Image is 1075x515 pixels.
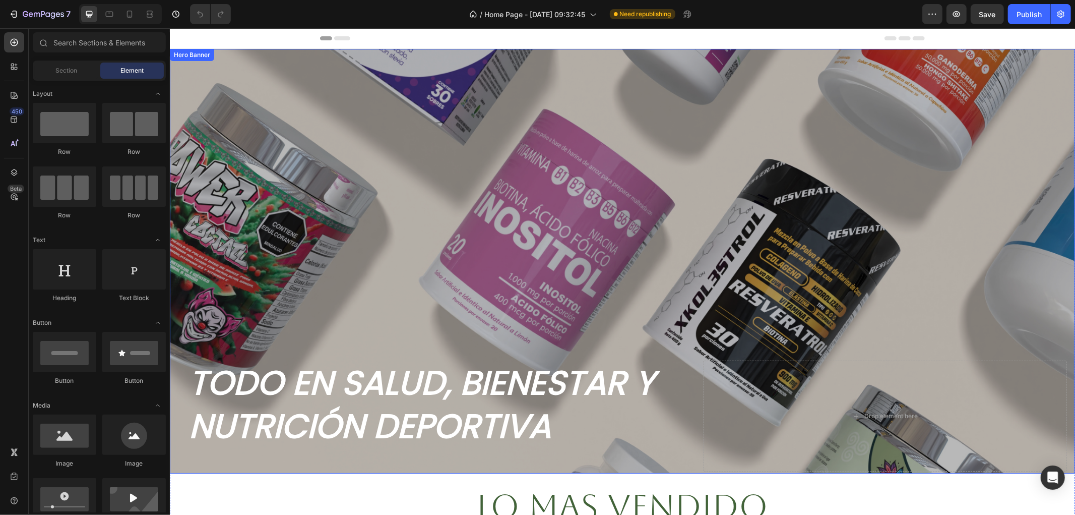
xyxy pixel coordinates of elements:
button: 7 [4,4,75,24]
span: Text [33,236,45,245]
span: Toggle open [150,397,166,414]
span: / [480,9,483,20]
span: Save [979,10,996,19]
span: Button [33,318,51,327]
div: Text Block [102,294,166,303]
div: 450 [10,107,24,116]
span: Layout [33,89,52,98]
h2: Lo Mas Vendido [150,456,755,501]
div: Row [33,147,96,156]
span: Media [33,401,50,410]
div: Publish [1017,9,1042,20]
span: Toggle open [150,232,166,248]
p: 7 [66,8,71,20]
span: Need republishing [620,10,671,19]
input: Search Sections & Elements [33,32,166,52]
div: Row [33,211,96,220]
div: Undo/Redo [190,4,231,24]
span: Toggle open [150,86,166,102]
div: Beta [8,185,24,193]
div: Button [102,376,166,385]
div: Row [102,147,166,156]
div: Row [102,211,166,220]
span: Toggle open [150,315,166,331]
span: Home Page - [DATE] 09:32:45 [485,9,586,20]
div: Image [33,459,96,468]
iframe: Design area [170,28,1075,515]
div: Button [33,376,96,385]
button: Save [971,4,1004,24]
div: Heading [33,294,96,303]
div: Open Intercom Messenger [1041,466,1065,490]
div: Hero Banner [2,22,42,31]
div: Image [102,459,166,468]
div: Drop element here [694,384,748,392]
span: Element [120,66,144,75]
button: Publish [1008,4,1050,24]
span: Section [56,66,78,75]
